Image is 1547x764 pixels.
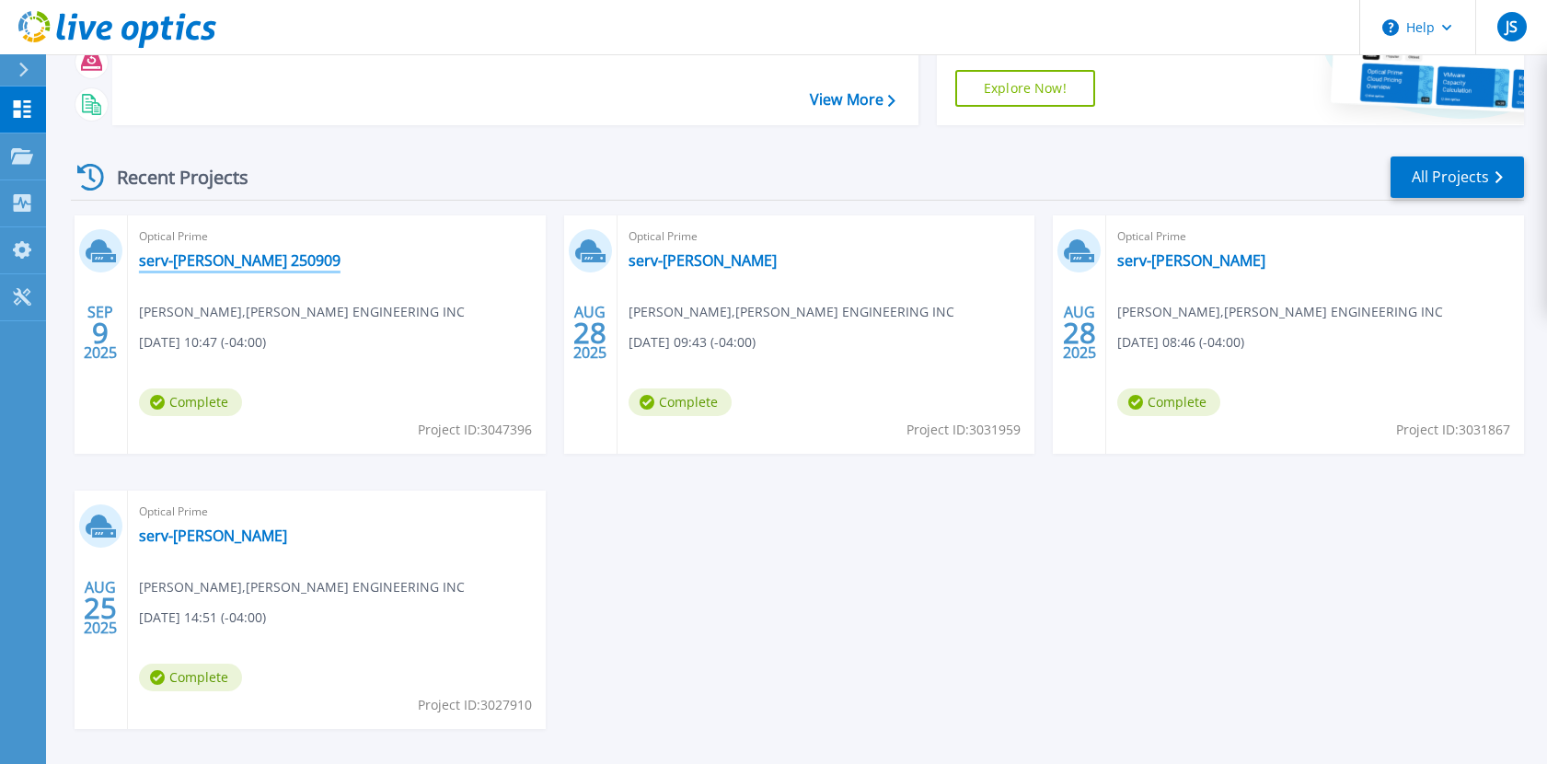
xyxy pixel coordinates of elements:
[139,388,242,416] span: Complete
[955,70,1095,107] a: Explore Now!
[572,299,607,366] div: AUG 2025
[906,420,1021,440] span: Project ID: 3031959
[139,251,341,270] a: serv-[PERSON_NAME] 250909
[139,226,535,247] span: Optical Prime
[139,527,287,545] a: serv-[PERSON_NAME]
[139,608,266,628] span: [DATE] 14:51 (-04:00)
[629,251,777,270] a: serv-[PERSON_NAME]
[83,299,118,366] div: SEP 2025
[1063,325,1096,341] span: 28
[1117,251,1265,270] a: serv-[PERSON_NAME]
[1117,332,1244,353] span: [DATE] 08:46 (-04:00)
[810,91,895,109] a: View More
[1117,302,1443,322] span: [PERSON_NAME] , [PERSON_NAME] ENGINEERING INC
[139,302,465,322] span: [PERSON_NAME] , [PERSON_NAME] ENGINEERING INC
[83,574,118,642] div: AUG 2025
[1117,226,1513,247] span: Optical Prime
[1391,156,1524,198] a: All Projects
[418,695,532,715] span: Project ID: 3027910
[418,420,532,440] span: Project ID: 3047396
[139,664,242,691] span: Complete
[629,226,1024,247] span: Optical Prime
[1117,388,1220,416] span: Complete
[139,502,535,522] span: Optical Prime
[629,302,954,322] span: [PERSON_NAME] , [PERSON_NAME] ENGINEERING INC
[1506,19,1518,34] span: JS
[629,388,732,416] span: Complete
[1062,299,1097,366] div: AUG 2025
[629,332,756,353] span: [DATE] 09:43 (-04:00)
[92,325,109,341] span: 9
[1396,420,1510,440] span: Project ID: 3031867
[71,155,273,200] div: Recent Projects
[84,600,117,616] span: 25
[573,325,606,341] span: 28
[139,332,266,353] span: [DATE] 10:47 (-04:00)
[139,577,465,597] span: [PERSON_NAME] , [PERSON_NAME] ENGINEERING INC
